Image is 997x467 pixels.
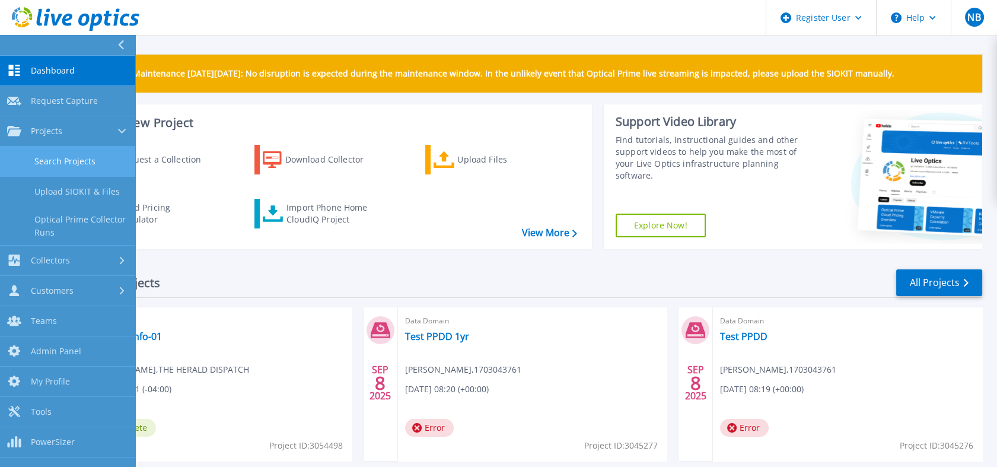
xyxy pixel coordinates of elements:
a: Download Collector [254,145,387,174]
span: Data Domain [405,314,660,328]
div: Request a Collection [118,148,213,171]
span: Project ID: 3045277 [584,439,658,452]
div: SEP 2025 [369,361,391,405]
div: Find tutorials, instructional guides and other support videos to help you make the most of your L... [616,134,807,182]
span: My Profile [31,376,70,387]
span: [DATE] 08:20 (+00:00) [405,383,489,396]
span: Tools [31,406,52,417]
span: Dashboard [31,65,75,76]
span: [DATE] 08:19 (+00:00) [720,383,804,396]
div: Download Collector [285,148,380,171]
span: Project ID: 3054498 [269,439,343,452]
span: Customers [31,285,74,296]
span: [PERSON_NAME] , 1703043761 [405,363,521,376]
h3: Start a New Project [84,116,576,129]
span: NB [967,12,980,22]
span: Error [405,419,454,437]
a: Cloud Pricing Calculator [84,199,216,228]
div: Support Video Library [616,114,807,129]
span: Project ID: 3045276 [900,439,973,452]
p: Scheduled Maintenance [DATE][DATE]: No disruption is expected during the maintenance window. In t... [88,69,894,78]
span: Error [720,419,769,437]
span: PowerSizer [31,437,75,447]
span: Data Domain [720,314,975,328]
a: Test PPDD [720,331,767,342]
span: Projects [31,126,62,136]
span: Collectors [31,255,70,266]
a: Request a Collection [84,145,216,174]
span: Request Capture [31,96,98,106]
a: View More [522,227,577,239]
div: Import Phone Home CloudIQ Project [286,202,379,225]
span: 8 [690,378,701,388]
a: Upload Files [425,145,558,174]
span: Admin Panel [31,346,81,357]
a: Explore Now! [616,214,706,237]
div: SEP 2025 [684,361,707,405]
a: Test PPDD 1yr [405,331,469,342]
span: Teams [31,316,57,326]
div: Upload Files [457,148,552,171]
span: [PERSON_NAME] , THE HERALD DISPATCH [90,363,249,376]
span: [PERSON_NAME] , 1703043761 [720,363,836,376]
a: All Projects [896,269,982,296]
span: 8 [375,378,386,388]
div: Cloud Pricing Calculator [116,202,211,225]
span: Optical Prime [90,314,345,328]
